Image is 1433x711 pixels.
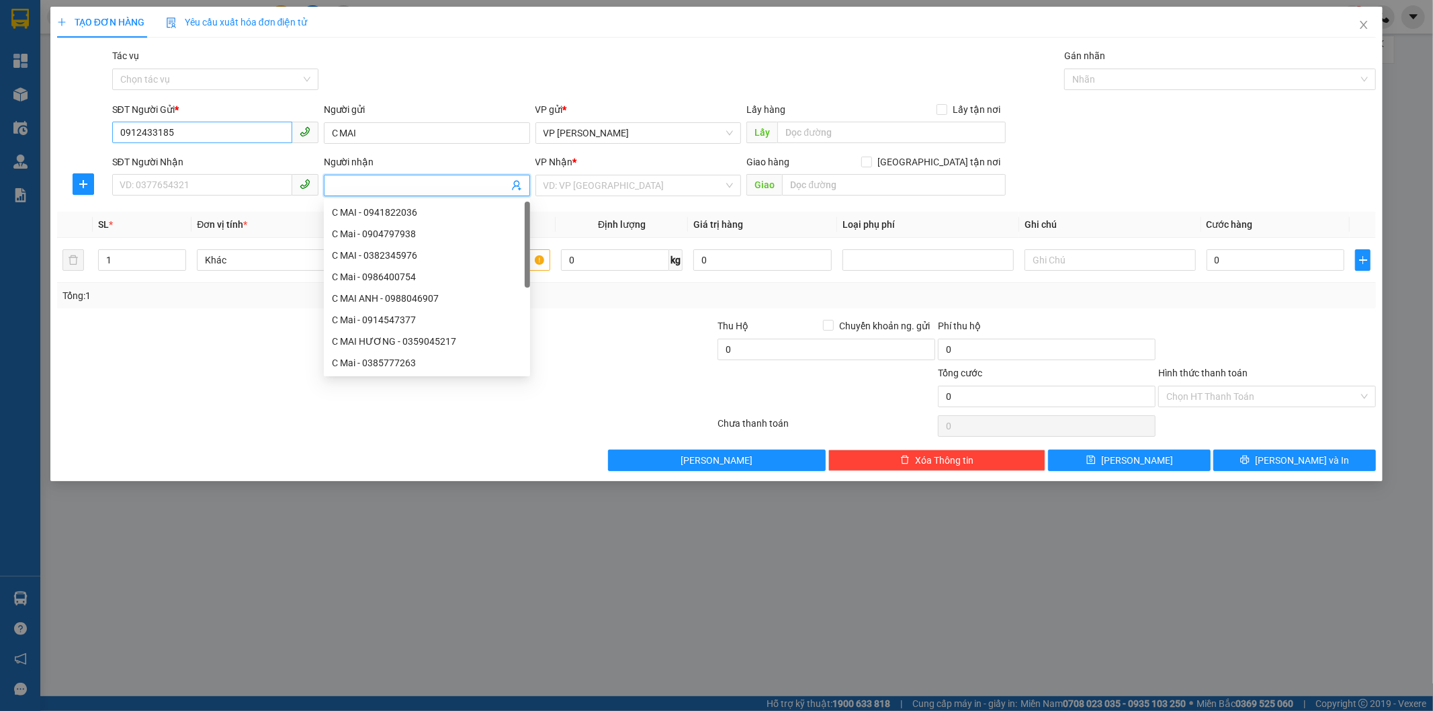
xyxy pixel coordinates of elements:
[900,455,910,466] span: delete
[535,157,573,167] span: VP Nhận
[1358,19,1369,30] span: close
[777,122,1006,143] input: Dọc đường
[324,223,530,245] div: C Mai - 0904797938
[782,174,1006,196] input: Dọc đường
[126,33,562,50] li: Cổ Đạm, xã [GEOGRAPHIC_DATA], [GEOGRAPHIC_DATA]
[535,102,742,117] div: VP gửi
[324,331,530,352] div: C MAI HƯƠNG - 0359045217
[681,453,752,468] span: [PERSON_NAME]
[693,249,832,271] input: 0
[1064,50,1105,61] label: Gán nhãn
[1158,368,1248,378] label: Hình thức thanh toán
[1356,255,1370,265] span: plus
[332,312,522,327] div: C Mai - 0914547377
[332,226,522,241] div: C Mai - 0904797938
[1048,450,1211,471] button: save[PERSON_NAME]
[57,17,67,27] span: plus
[332,355,522,370] div: C Mai - 0385777263
[112,50,139,61] label: Tác vụ
[1086,455,1096,466] span: save
[1019,212,1201,238] th: Ghi chú
[324,245,530,266] div: C MAI - 0382345976
[324,309,530,331] div: C Mai - 0914547377
[324,102,530,117] div: Người gửi
[938,319,1156,339] div: Phí thu hộ
[57,17,144,28] span: TẠO ĐƠN HÀNG
[98,219,109,230] span: SL
[872,155,1006,169] span: [GEOGRAPHIC_DATA] tận nơi
[511,180,522,191] span: user-add
[1355,249,1371,271] button: plus
[73,179,93,190] span: plus
[300,179,310,190] span: phone
[598,219,646,230] span: Định lượng
[300,126,310,137] span: phone
[126,50,562,67] li: Hotline: 1900252555
[332,248,522,263] div: C MAI - 0382345976
[1240,455,1250,466] span: printer
[717,416,937,440] div: Chưa thanh toán
[324,352,530,374] div: C Mai - 0385777263
[669,249,683,271] span: kg
[73,173,94,195] button: plus
[938,368,982,378] span: Tổng cước
[166,17,308,28] span: Yêu cầu xuất hóa đơn điện tử
[332,291,522,306] div: C MAI ANH - 0988046907
[112,155,318,169] div: SĐT Người Nhận
[608,450,826,471] button: [PERSON_NAME]
[746,104,785,115] span: Lấy hàng
[332,334,522,349] div: C MAI HƯƠNG - 0359045217
[1255,453,1349,468] span: [PERSON_NAME] và In
[166,17,177,28] img: icon
[834,319,935,333] span: Chuyển khoản ng. gửi
[828,450,1046,471] button: deleteXóa Thông tin
[915,453,973,468] span: Xóa Thông tin
[746,157,789,167] span: Giao hàng
[837,212,1019,238] th: Loại phụ phí
[324,288,530,309] div: C MAI ANH - 0988046907
[17,17,84,84] img: logo.jpg
[197,219,247,230] span: Đơn vị tính
[1213,450,1376,471] button: printer[PERSON_NAME] và In
[1101,453,1173,468] span: [PERSON_NAME]
[947,102,1006,117] span: Lấy tận nơi
[693,219,743,230] span: Giá trị hàng
[746,174,782,196] span: Giao
[62,249,84,271] button: delete
[324,202,530,223] div: C MAI - 0941822036
[718,321,748,331] span: Thu Hộ
[205,250,360,270] span: Khác
[112,102,318,117] div: SĐT Người Gửi
[1345,7,1383,44] button: Close
[324,155,530,169] div: Người nhận
[332,269,522,284] div: C Mai - 0986400754
[62,288,553,303] div: Tổng: 1
[332,205,522,220] div: C MAI - 0941822036
[746,122,777,143] span: Lấy
[17,97,234,120] b: GỬI : VP [PERSON_NAME]
[1207,219,1253,230] span: Cước hàng
[1025,249,1196,271] input: Ghi Chú
[324,266,530,288] div: C Mai - 0986400754
[544,123,734,143] span: VP Cương Gián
